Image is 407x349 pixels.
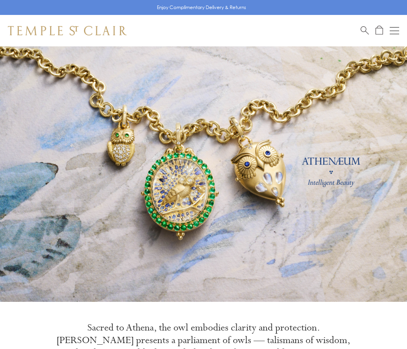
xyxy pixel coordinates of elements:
p: Enjoy Complimentary Delivery & Returns [157,4,246,11]
a: Open Shopping Bag [376,26,383,35]
img: Temple St. Clair [8,26,127,35]
a: Search [361,26,369,35]
button: Open navigation [390,26,399,35]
